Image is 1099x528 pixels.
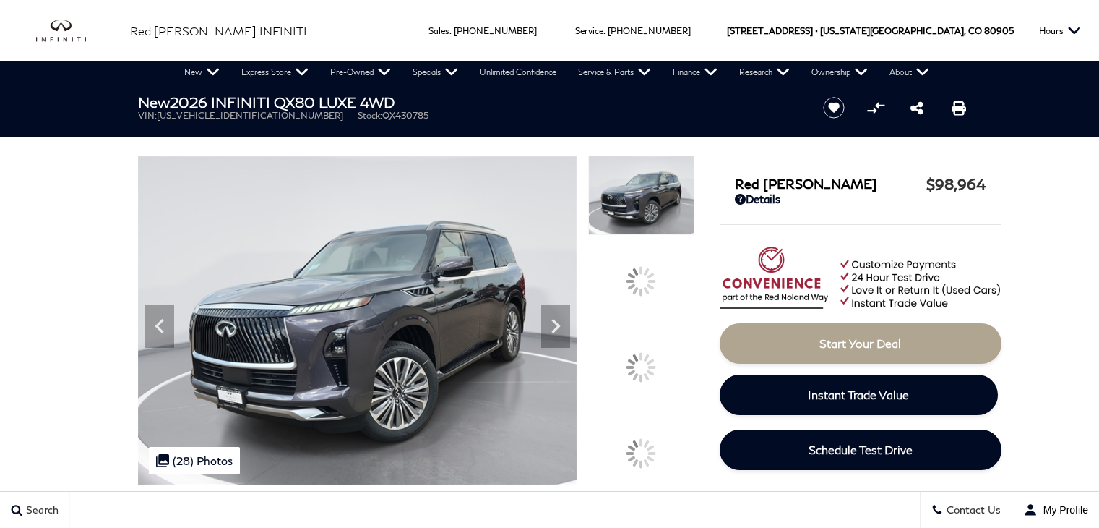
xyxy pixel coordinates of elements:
span: : [603,25,605,36]
span: QX430785 [382,110,428,121]
span: Stock: [358,110,382,121]
a: Research [728,61,801,83]
nav: Main Navigation [173,61,940,83]
strong: New [138,93,170,111]
a: Schedule Test Drive [720,430,1001,470]
button: Save vehicle [818,96,850,119]
span: Red [PERSON_NAME] INFINITI [130,24,307,38]
button: user-profile-menu [1012,492,1099,528]
a: [PHONE_NUMBER] [608,25,691,36]
a: Instant Trade Value [720,375,998,415]
a: Details [735,192,986,205]
div: (28) Photos [149,447,240,474]
img: New 2026 ANTHRACITE GRAY INFINITI LUXE 4WD image 1 [588,156,694,235]
a: Express Store [230,61,319,83]
a: [STREET_ADDRESS] • [US_STATE][GEOGRAPHIC_DATA], CO 80905 [727,25,1014,36]
a: Share this New 2026 INFINITI QX80 LUXE 4WD [910,99,923,116]
img: New 2026 ANTHRACITE GRAY INFINITI LUXE 4WD image 1 [138,156,578,485]
span: $98,964 [926,175,986,192]
a: About [879,61,940,83]
img: INFINITI [36,20,108,43]
a: infiniti [36,20,108,43]
span: Search [22,504,59,516]
a: Unlimited Confidence [469,61,567,83]
a: Ownership [801,61,879,83]
a: Print this New 2026 INFINITI QX80 LUXE 4WD [952,99,966,116]
span: [US_VEHICLE_IDENTIFICATION_NUMBER] [157,110,343,121]
span: Red [PERSON_NAME] [735,176,926,192]
a: Start Your Deal [720,323,1001,364]
a: Specials [402,61,469,83]
span: Schedule Test Drive [809,443,913,456]
a: Red [PERSON_NAME] INFINITI [130,22,307,40]
a: Finance [662,61,728,83]
span: : [449,25,452,36]
a: Service & Parts [567,61,662,83]
a: Red [PERSON_NAME] $98,964 [735,175,986,192]
a: Pre-Owned [319,61,402,83]
span: Sales [428,25,449,36]
span: VIN: [138,110,157,121]
span: Contact Us [943,504,1001,516]
h1: 2026 INFINITI QX80 LUXE 4WD [138,94,799,110]
span: Start Your Deal [819,336,901,350]
span: My Profile [1038,504,1088,516]
a: [PHONE_NUMBER] [454,25,537,36]
span: Instant Trade Value [808,388,909,401]
span: Service [575,25,603,36]
button: Compare vehicle [865,97,887,119]
a: New [173,61,230,83]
